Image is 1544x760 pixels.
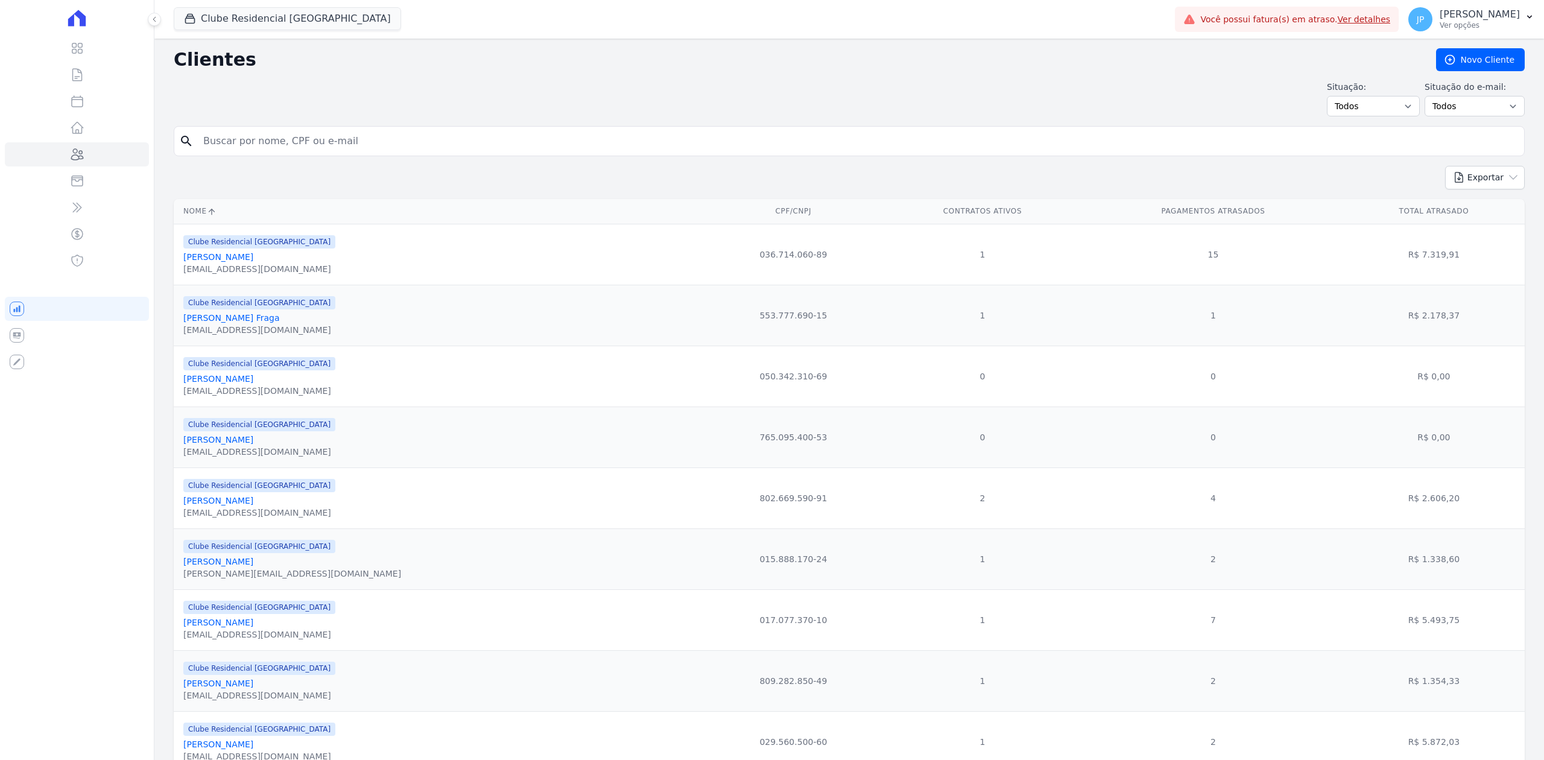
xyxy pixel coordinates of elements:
[183,601,335,614] span: Clube Residencial [GEOGRAPHIC_DATA]
[1343,467,1525,528] td: R$ 2.606,20
[196,129,1519,153] input: Buscar por nome, CPF ou e-mail
[882,467,1084,528] td: 2
[1083,407,1343,467] td: 0
[1445,166,1525,189] button: Exportar
[705,589,882,650] td: 017.077.370-10
[1343,285,1525,346] td: R$ 2.178,37
[1343,650,1525,711] td: R$ 1.354,33
[183,263,335,275] div: [EMAIL_ADDRESS][DOMAIN_NAME]
[1440,8,1520,21] p: [PERSON_NAME]
[882,224,1084,285] td: 1
[183,385,335,397] div: [EMAIL_ADDRESS][DOMAIN_NAME]
[882,346,1084,407] td: 0
[1083,224,1343,285] td: 15
[183,662,335,675] span: Clube Residencial [GEOGRAPHIC_DATA]
[1083,346,1343,407] td: 0
[183,496,253,505] a: [PERSON_NAME]
[183,507,335,519] div: [EMAIL_ADDRESS][DOMAIN_NAME]
[1343,346,1525,407] td: R$ 0,00
[705,285,882,346] td: 553.777.690-15
[183,313,280,323] a: [PERSON_NAME] Fraga
[183,296,335,309] span: Clube Residencial [GEOGRAPHIC_DATA]
[183,357,335,370] span: Clube Residencial [GEOGRAPHIC_DATA]
[183,679,253,688] a: [PERSON_NAME]
[183,723,335,736] span: Clube Residencial [GEOGRAPHIC_DATA]
[882,199,1084,224] th: Contratos Ativos
[183,252,253,262] a: [PERSON_NAME]
[1083,467,1343,528] td: 4
[179,134,194,148] i: search
[174,7,401,30] button: Clube Residencial [GEOGRAPHIC_DATA]
[882,589,1084,650] td: 1
[1343,589,1525,650] td: R$ 5.493,75
[1338,14,1391,24] a: Ver detalhes
[1200,13,1390,26] span: Você possui fatura(s) em atraso.
[183,418,335,431] span: Clube Residencial [GEOGRAPHIC_DATA]
[1083,528,1343,589] td: 2
[183,557,253,566] a: [PERSON_NAME]
[1327,81,1420,93] label: Situação:
[174,49,1417,71] h2: Clientes
[1343,224,1525,285] td: R$ 7.319,91
[1083,285,1343,346] td: 1
[882,650,1084,711] td: 1
[882,528,1084,589] td: 1
[1399,2,1544,36] button: JP [PERSON_NAME] Ver opções
[183,540,335,553] span: Clube Residencial [GEOGRAPHIC_DATA]
[183,235,335,249] span: Clube Residencial [GEOGRAPHIC_DATA]
[1343,407,1525,467] td: R$ 0,00
[1425,81,1525,93] label: Situação do e-mail:
[1417,15,1425,24] span: JP
[1343,528,1525,589] td: R$ 1.338,60
[183,446,335,458] div: [EMAIL_ADDRESS][DOMAIN_NAME]
[174,199,705,224] th: Nome
[1083,650,1343,711] td: 2
[1343,199,1525,224] th: Total Atrasado
[183,435,253,445] a: [PERSON_NAME]
[1440,21,1520,30] p: Ver opções
[705,346,882,407] td: 050.342.310-69
[183,479,335,492] span: Clube Residencial [GEOGRAPHIC_DATA]
[183,689,335,701] div: [EMAIL_ADDRESS][DOMAIN_NAME]
[882,285,1084,346] td: 1
[705,407,882,467] td: 765.095.400-53
[705,224,882,285] td: 036.714.060-89
[1083,199,1343,224] th: Pagamentos Atrasados
[705,650,882,711] td: 809.282.850-49
[183,629,335,641] div: [EMAIL_ADDRESS][DOMAIN_NAME]
[1436,48,1525,71] a: Novo Cliente
[1083,589,1343,650] td: 7
[183,739,253,749] a: [PERSON_NAME]
[183,618,253,627] a: [PERSON_NAME]
[183,374,253,384] a: [PERSON_NAME]
[882,407,1084,467] td: 0
[183,324,335,336] div: [EMAIL_ADDRESS][DOMAIN_NAME]
[705,199,882,224] th: CPF/CNPJ
[183,568,401,580] div: [PERSON_NAME][EMAIL_ADDRESS][DOMAIN_NAME]
[705,467,882,528] td: 802.669.590-91
[705,528,882,589] td: 015.888.170-24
